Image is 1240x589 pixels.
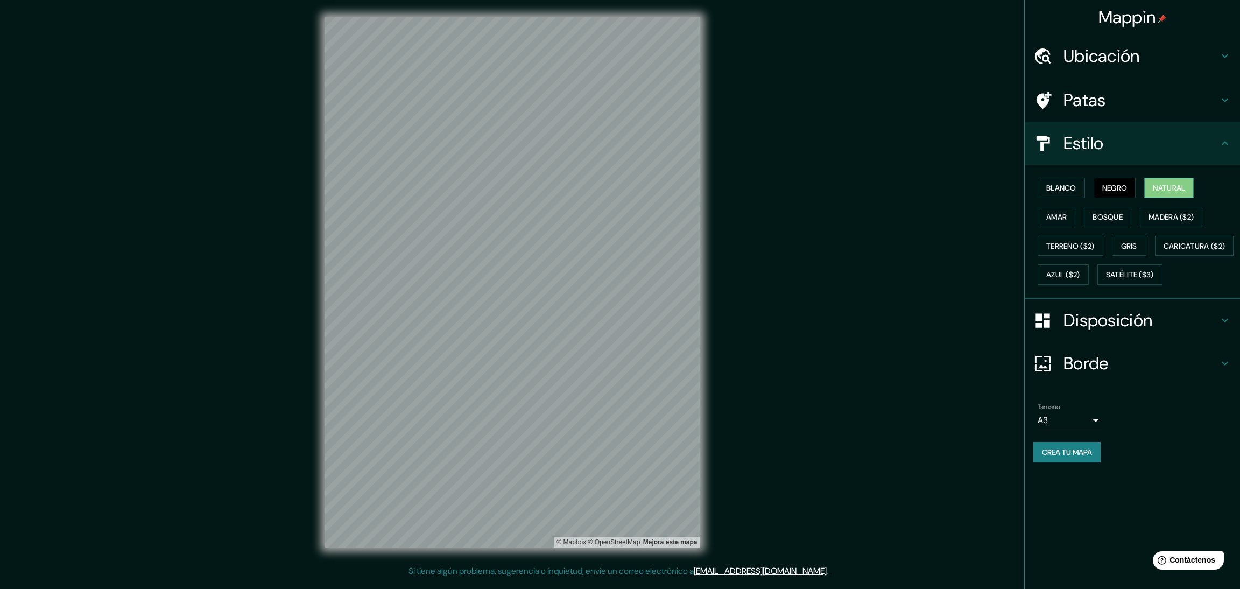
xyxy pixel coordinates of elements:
[1149,212,1194,222] font: Madera ($2)
[643,538,697,546] a: Comentarios sobre el mapa
[1038,415,1048,426] font: A3
[1098,6,1156,29] font: Mappin
[1102,183,1128,193] font: Negro
[1025,122,1240,165] div: Estilo
[1038,207,1075,227] button: Amar
[1063,89,1106,111] font: Patas
[1094,178,1136,198] button: Negro
[1046,212,1067,222] font: Amar
[1144,547,1228,577] iframe: Lanzador de widgets de ayuda
[694,565,827,577] a: [EMAIL_ADDRESS][DOMAIN_NAME]
[1112,236,1146,256] button: Gris
[1025,79,1240,122] div: Patas
[1097,264,1162,285] button: Satélite ($3)
[1153,183,1185,193] font: Natural
[1046,270,1080,280] font: Azul ($2)
[828,565,830,577] font: .
[1158,15,1166,23] img: pin-icon.png
[643,538,697,546] font: Mejora este mapa
[1038,264,1089,285] button: Azul ($2)
[588,538,640,546] font: © OpenStreetMap
[325,17,700,548] canvas: Mapa
[1121,241,1137,251] font: Gris
[556,538,586,546] a: Mapbox
[1038,403,1060,411] font: Tamaño
[830,565,832,577] font: .
[408,565,694,577] font: Si tiene algún problema, sugerencia o inquietud, envíe un correo electrónico a
[1046,183,1076,193] font: Blanco
[1038,236,1103,256] button: Terreno ($2)
[1038,412,1102,429] div: A3
[1063,352,1109,375] font: Borde
[1038,178,1085,198] button: Blanco
[1155,236,1234,256] button: Caricatura ($2)
[1063,45,1140,67] font: Ubicación
[1046,241,1095,251] font: Terreno ($2)
[1025,342,1240,385] div: Borde
[1025,34,1240,78] div: Ubicación
[1033,442,1101,462] button: Crea tu mapa
[1140,207,1202,227] button: Madera ($2)
[1063,309,1152,332] font: Disposición
[1093,212,1123,222] font: Bosque
[1164,241,1225,251] font: Caricatura ($2)
[827,565,828,577] font: .
[1106,270,1154,280] font: Satélite ($3)
[1063,132,1104,155] font: Estilo
[1144,178,1194,198] button: Natural
[1042,447,1092,457] font: Crea tu mapa
[588,538,640,546] a: Mapa de calles abierto
[1025,299,1240,342] div: Disposición
[556,538,586,546] font: © Mapbox
[1084,207,1131,227] button: Bosque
